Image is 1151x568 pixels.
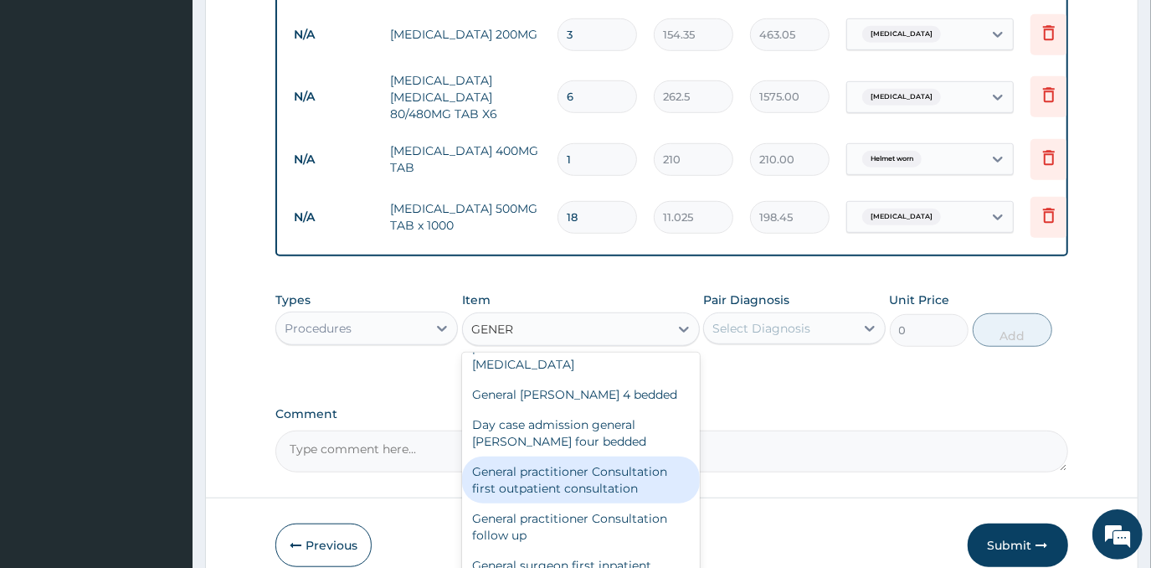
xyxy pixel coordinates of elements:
[31,84,68,126] img: d_794563401_company_1708531726252_794563401
[462,503,700,550] div: General practitioner Consultation follow up
[87,94,281,116] div: Chat with us now
[382,18,549,51] td: [MEDICAL_DATA] 200MG
[862,89,941,106] span: [MEDICAL_DATA]
[275,293,311,307] label: Types
[862,26,941,43] span: [MEDICAL_DATA]
[285,320,352,337] div: Procedures
[462,380,700,410] div: General [PERSON_NAME] 4 bedded
[8,385,319,443] textarea: Type your message and hit 'Enter'
[462,292,491,308] label: Item
[285,81,382,112] td: N/A
[382,192,549,242] td: [MEDICAL_DATA] 500MG TAB x 1000
[973,313,1052,347] button: Add
[462,410,700,457] div: Day case admission general [PERSON_NAME] four bedded
[862,151,922,168] span: Helmet worn
[862,209,941,225] span: [MEDICAL_DATA]
[968,524,1068,567] button: Submit
[275,407,1067,421] label: Comment
[285,144,382,175] td: N/A
[285,202,382,233] td: N/A
[97,174,231,343] span: We're online!
[890,292,950,308] label: Unit Price
[275,524,372,567] button: Previous
[275,8,315,49] div: Minimize live chat window
[712,320,810,337] div: Select Diagnosis
[382,134,549,184] td: [MEDICAL_DATA] 400MG TAB
[462,457,700,503] div: General practitioner Consultation first outpatient consultation
[382,64,549,131] td: [MEDICAL_DATA] [MEDICAL_DATA] 80/480MG TAB X6
[285,19,382,50] td: N/A
[703,292,789,308] label: Pair Diagnosis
